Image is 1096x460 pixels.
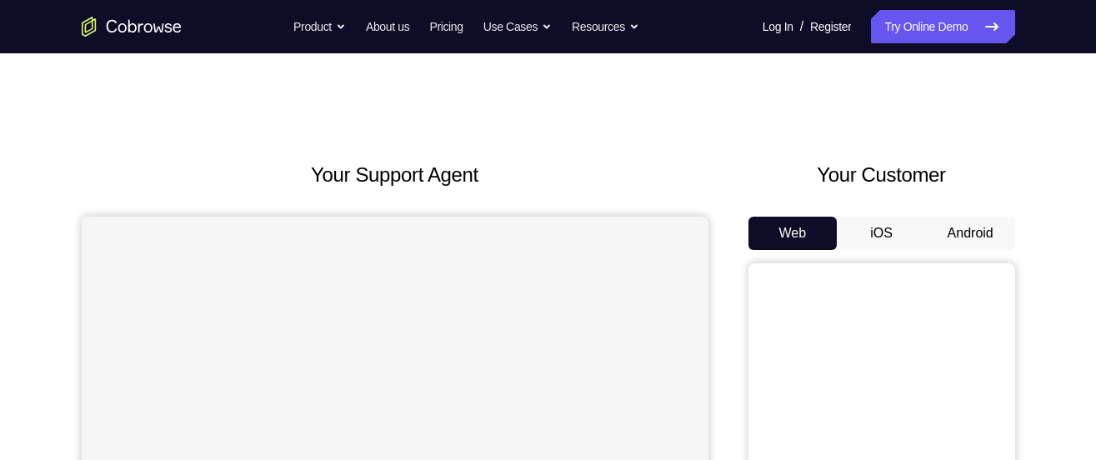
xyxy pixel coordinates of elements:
[810,10,851,43] a: Register
[483,10,552,43] button: Use Cases
[572,10,639,43] button: Resources
[800,17,803,37] span: /
[837,217,926,250] button: iOS
[748,217,838,250] button: Web
[871,10,1014,43] a: Try Online Demo
[82,17,182,37] a: Go to the home page
[763,10,793,43] a: Log In
[748,160,1015,190] h2: Your Customer
[429,10,463,43] a: Pricing
[366,10,409,43] a: About us
[926,217,1015,250] button: Android
[82,160,708,190] h2: Your Support Agent
[293,10,346,43] button: Product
